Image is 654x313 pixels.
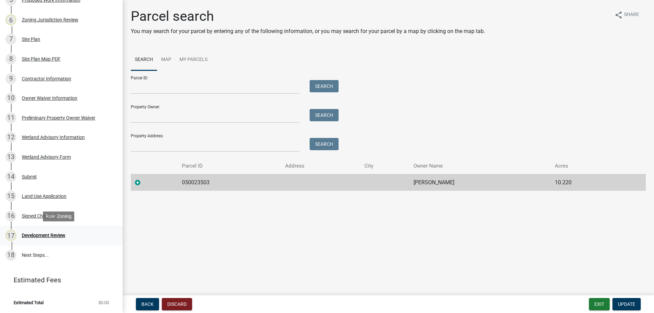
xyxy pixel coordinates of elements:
[131,49,157,71] a: Search
[5,73,16,84] div: 9
[43,212,74,221] div: Role: Zoning
[5,171,16,182] div: 14
[22,174,37,179] div: Submit
[22,76,71,81] div: Contractor Information
[14,300,44,305] span: Estimated Total
[624,11,639,19] span: Share
[5,34,16,45] div: 7
[22,17,78,22] div: Zoning Jurisdiction Review
[551,174,622,191] td: 10.220
[22,194,66,199] div: Land Use Application
[5,210,16,221] div: 16
[551,158,622,174] th: Acres
[612,298,641,310] button: Update
[157,49,175,71] a: Map
[5,93,16,104] div: 10
[98,300,109,305] span: $0.00
[5,112,16,123] div: 11
[22,135,85,140] div: Wetland Advisory Information
[5,191,16,202] div: 15
[136,298,159,310] button: Back
[409,158,551,174] th: Owner Name
[141,301,154,307] span: Back
[5,53,16,64] div: 8
[5,14,16,25] div: 6
[589,298,610,310] button: Exit
[618,301,635,307] span: Update
[162,298,192,310] button: Discard
[178,158,281,174] th: Parcel ID
[22,155,71,159] div: Wetland Advisory Form
[5,273,112,287] a: Estimated Fees
[310,109,339,121] button: Search
[614,11,623,19] i: share
[5,152,16,162] div: 13
[281,158,360,174] th: Address
[310,138,339,150] button: Search
[22,37,40,42] div: Site Plan
[409,174,551,191] td: [PERSON_NAME]
[5,230,16,241] div: 17
[5,132,16,143] div: 12
[175,49,212,71] a: My Parcels
[360,158,409,174] th: City
[609,8,644,21] button: shareShare
[22,96,77,100] div: Owner Waiver Information
[178,174,281,191] td: 050023503
[22,115,95,120] div: Preliminary Property Owner Waiver
[22,233,65,238] div: Development Review
[310,80,339,92] button: Search
[5,250,16,261] div: 18
[131,27,485,35] p: You may search for your parcel by entering any of the following information, or you may search fo...
[22,57,61,61] div: Site Plan Map PDF
[22,214,56,218] div: Signed Checklist
[131,8,485,25] h1: Parcel search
